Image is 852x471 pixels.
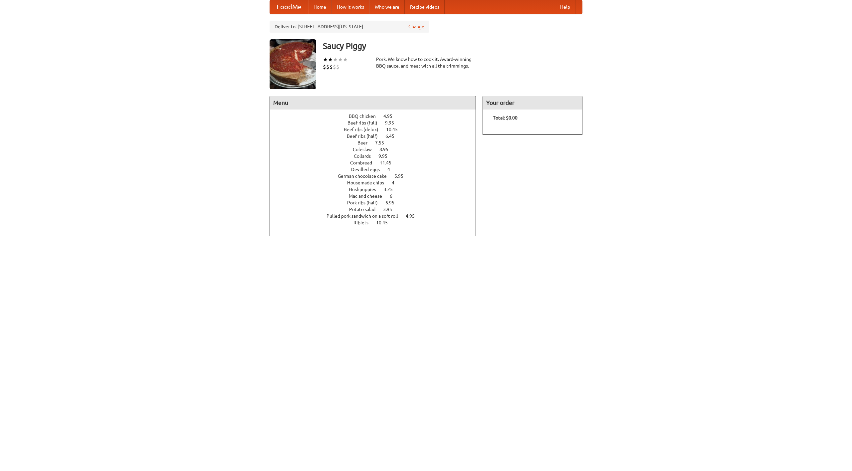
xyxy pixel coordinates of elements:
li: $ [323,63,326,71]
span: 9.95 [385,120,401,125]
h4: Your order [483,96,582,110]
a: Housemade chips 4 [347,180,407,185]
a: Help [555,0,575,14]
a: Devilled eggs 4 [351,167,402,172]
b: Total: $0.00 [493,115,518,120]
div: Deliver to: [STREET_ADDRESS][US_STATE] [270,21,429,33]
li: ★ [333,56,338,63]
h4: Menu [270,96,476,110]
span: 3.95 [383,207,399,212]
span: 6 [390,193,399,199]
a: Potato salad 3.95 [349,207,404,212]
a: Who we are [369,0,405,14]
h3: Saucy Piggy [323,39,582,53]
a: How it works [331,0,369,14]
span: Devilled eggs [351,167,386,172]
li: ★ [338,56,343,63]
a: Beef ribs (delux) 10.45 [344,127,410,132]
a: Beer 7.55 [357,140,396,145]
span: Beef ribs (delux) [344,127,385,132]
a: Home [308,0,331,14]
li: ★ [328,56,333,63]
span: 3.25 [384,187,399,192]
span: 7.55 [375,140,391,145]
span: Collards [354,153,377,159]
div: Pork. We know how to cook it. Award-winning BBQ sauce, and meat with all the trimmings. [376,56,476,69]
span: Beer [357,140,374,145]
a: FoodMe [270,0,308,14]
span: 11.45 [380,160,398,165]
a: Hushpuppies 3.25 [349,187,405,192]
a: Beef ribs (full) 9.95 [347,120,406,125]
a: Collards 9.95 [354,153,400,159]
li: $ [333,63,336,71]
span: Mac and cheese [349,193,389,199]
span: Potato salad [349,207,382,212]
span: 10.45 [386,127,404,132]
a: Beef ribs (half) 6.45 [347,133,407,139]
span: Pulled pork sandwich on a soft roll [326,213,405,219]
a: Mac and cheese 6 [349,193,405,199]
span: 6.95 [385,200,401,205]
span: Pork ribs (half) [347,200,384,205]
span: Beef ribs (full) [347,120,384,125]
span: Coleslaw [353,147,378,152]
span: 6.45 [385,133,401,139]
span: Cornbread [350,160,379,165]
span: Beef ribs (half) [347,133,384,139]
span: 4 [392,180,401,185]
span: 4 [387,167,397,172]
span: 9.95 [378,153,394,159]
span: 4.95 [383,114,399,119]
li: ★ [323,56,328,63]
span: German chocolate cake [338,173,393,179]
a: BBQ chicken 4.95 [349,114,405,119]
a: Cornbread 11.45 [350,160,404,165]
a: Pork ribs (half) 6.95 [347,200,407,205]
li: ★ [343,56,348,63]
span: 10.45 [376,220,394,225]
span: Riblets [353,220,375,225]
span: 8.95 [379,147,395,152]
span: Hushpuppies [349,187,383,192]
a: Coleslaw 8.95 [353,147,401,152]
span: BBQ chicken [349,114,382,119]
li: $ [326,63,329,71]
span: 4.95 [406,213,421,219]
span: 5.95 [394,173,410,179]
a: Change [408,23,424,30]
li: $ [329,63,333,71]
a: German chocolate cake 5.95 [338,173,416,179]
li: $ [336,63,339,71]
a: Pulled pork sandwich on a soft roll 4.95 [326,213,427,219]
a: Riblets 10.45 [353,220,400,225]
img: angular.jpg [270,39,316,89]
span: Housemade chips [347,180,391,185]
a: Recipe videos [405,0,445,14]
